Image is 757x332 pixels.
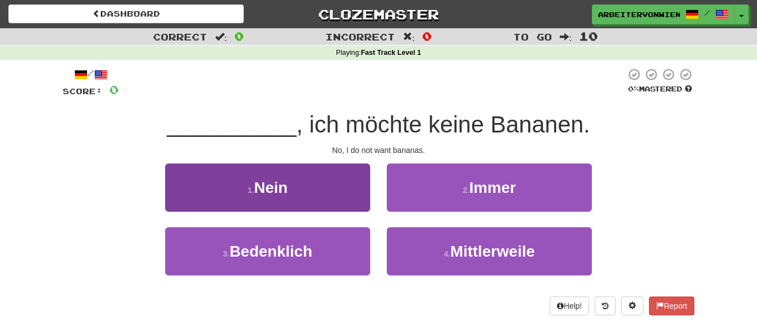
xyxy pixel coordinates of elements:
[422,29,432,43] span: 0
[63,68,119,81] div: /
[361,49,421,57] strong: Fast Track Level 1
[628,84,639,93] span: 0 %
[469,179,516,196] span: Immer
[592,4,735,24] a: ArbeiterVonWien /
[229,243,312,260] span: Bedenklich
[63,86,103,96] span: Score:
[513,31,552,42] span: To go
[463,186,469,195] small: 2 .
[598,9,680,19] span: ArbeiterVonWien
[296,111,590,137] span: , ich möchte keine Bananen.
[649,297,694,315] button: Report
[223,249,229,258] small: 3 .
[63,145,694,156] div: No, I do not want bananas.
[403,32,415,42] span: :
[234,29,244,43] span: 0
[444,249,451,258] small: 4 .
[387,164,592,212] button: 2.Immer
[260,4,496,24] a: Clozemaster
[451,243,535,260] span: Mittlerweile
[215,32,227,42] span: :
[550,297,589,315] button: Help!
[387,227,592,275] button: 4.Mittlerweile
[579,29,598,43] span: 10
[8,4,244,23] a: Dashboard
[248,186,254,195] small: 1 .
[254,179,288,196] span: Nein
[560,32,572,42] span: :
[626,84,694,94] div: Mastered
[325,31,395,42] span: Incorrect
[153,31,207,42] span: Correct
[704,9,710,17] span: /
[165,227,370,275] button: 3.Bedenklich
[165,164,370,212] button: 1.Nein
[595,297,616,315] button: Round history (alt+y)
[109,83,119,96] span: 0
[167,111,296,137] span: __________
